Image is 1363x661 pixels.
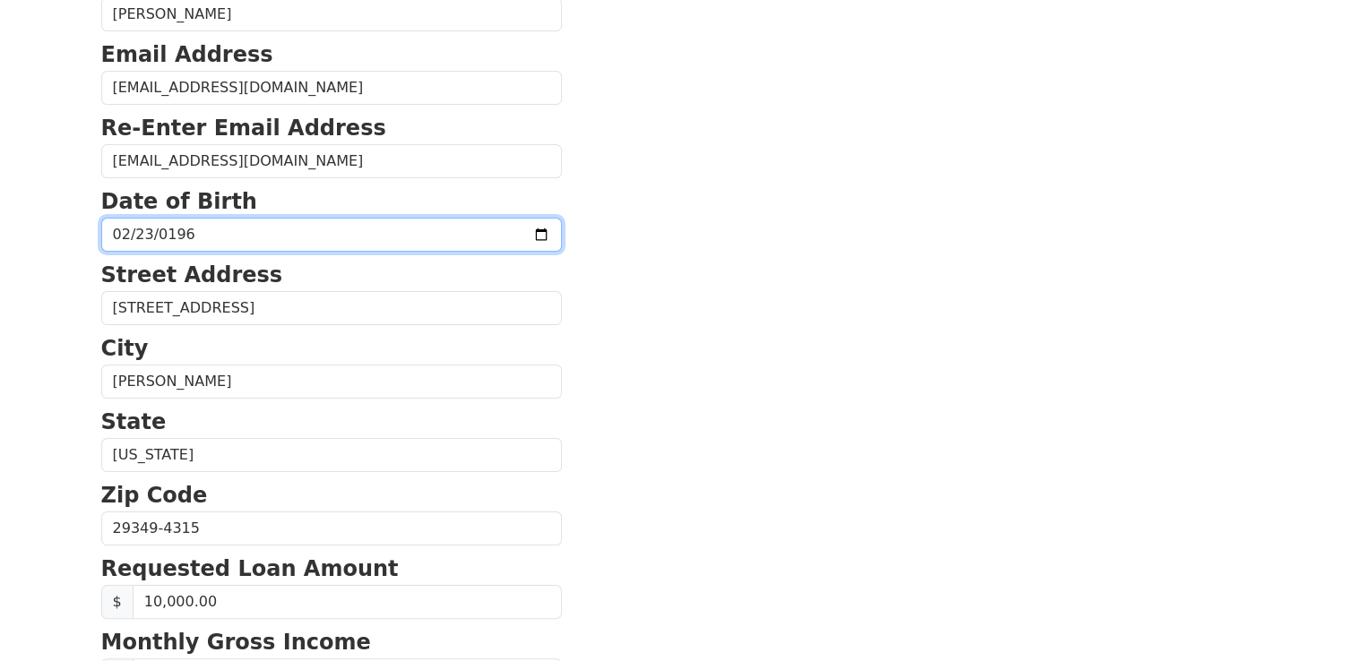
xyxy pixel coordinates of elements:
input: Requested Loan Amount [133,585,562,619]
strong: State [101,409,167,434]
strong: Street Address [101,262,283,288]
input: Zip Code [101,511,562,545]
strong: Requested Loan Amount [101,556,399,581]
input: Re-Enter Email Address [101,144,562,178]
input: City [101,365,562,399]
strong: Date of Birth [101,189,257,214]
input: Street Address [101,291,562,325]
p: Monthly Gross Income [101,626,562,658]
strong: Email Address [101,42,273,67]
strong: Zip Code [101,483,208,508]
strong: City [101,336,149,361]
span: $ [101,585,134,619]
input: Email Address [101,71,562,105]
strong: Re-Enter Email Address [101,116,386,141]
